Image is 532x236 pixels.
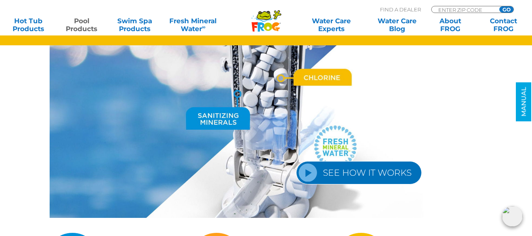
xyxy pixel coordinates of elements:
a: SEE HOW IT WORKS [296,161,422,184]
a: AboutFROG [430,17,471,33]
input: GO [499,6,513,13]
a: Water CareBlog [376,17,418,33]
a: ContactFROG [483,17,524,33]
a: Water CareExperts [298,17,365,33]
img: pool-frog-5400-6100-steps-img-v2 [50,45,483,218]
img: openIcon [502,206,523,227]
a: Swim SpaProducts [114,17,156,33]
sup: ∞ [202,24,206,30]
a: MANUAL [516,82,532,121]
a: Fresh MineralWater∞ [167,17,219,33]
input: Zip Code Form [437,6,491,13]
p: Find A Dealer [380,6,421,13]
a: Hot TubProducts [8,17,49,33]
a: PoolProducts [61,17,102,33]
